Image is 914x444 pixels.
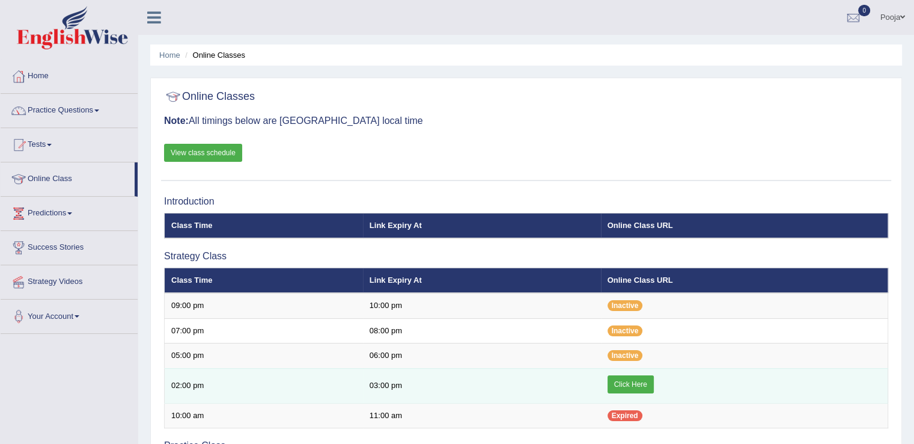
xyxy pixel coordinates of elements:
h2: Online Classes [164,88,255,106]
h3: Introduction [164,196,888,207]
span: Inactive [608,350,643,361]
td: 03:00 pm [363,368,601,403]
a: Click Here [608,375,654,393]
h3: Strategy Class [164,251,888,262]
a: Practice Questions [1,94,138,124]
th: Class Time [165,268,363,293]
span: Expired [608,410,642,421]
a: Online Class [1,162,135,193]
a: Your Account [1,300,138,330]
b: Note: [164,116,189,126]
span: 0 [858,5,870,16]
a: Home [159,51,180,60]
th: Class Time [165,213,363,238]
td: 02:00 pm [165,368,363,403]
a: Predictions [1,197,138,227]
th: Online Class URL [601,268,888,293]
td: 07:00 pm [165,318,363,344]
a: Strategy Videos [1,265,138,295]
a: Tests [1,128,138,158]
span: Inactive [608,325,643,336]
span: Inactive [608,300,643,311]
td: 08:00 pm [363,318,601,344]
a: Success Stories [1,231,138,261]
a: Home [1,60,138,90]
td: 06:00 pm [363,344,601,369]
th: Link Expiry At [363,268,601,293]
td: 10:00 am [165,403,363,428]
h3: All timings below are [GEOGRAPHIC_DATA] local time [164,116,888,126]
li: Online Classes [182,49,245,61]
td: 05:00 pm [165,344,363,369]
td: 10:00 pm [363,293,601,318]
a: View class schedule [164,144,242,162]
td: 09:00 pm [165,293,363,318]
td: 11:00 am [363,403,601,428]
th: Link Expiry At [363,213,601,238]
th: Online Class URL [601,213,888,238]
